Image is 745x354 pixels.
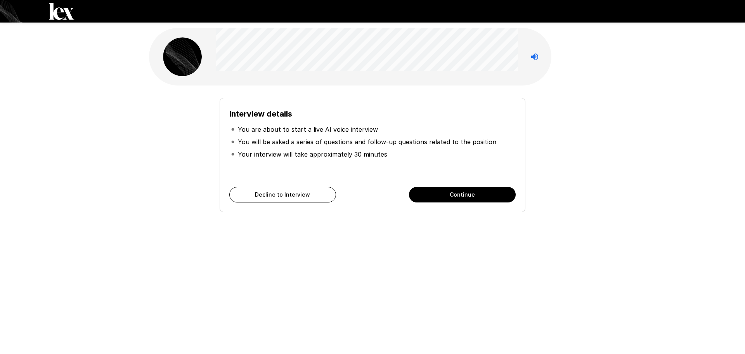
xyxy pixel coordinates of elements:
[229,187,336,202] button: Decline to Interview
[229,109,292,119] b: Interview details
[238,150,387,159] p: Your interview will take approximately 30 minutes
[238,137,496,146] p: You will be asked a series of questions and follow-up questions related to the position
[527,49,542,65] button: Stop reading questions aloud
[238,125,378,134] p: You are about to start a live AI voice interview
[163,37,202,76] img: lex_avatar2.png
[409,187,516,202] button: Continue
